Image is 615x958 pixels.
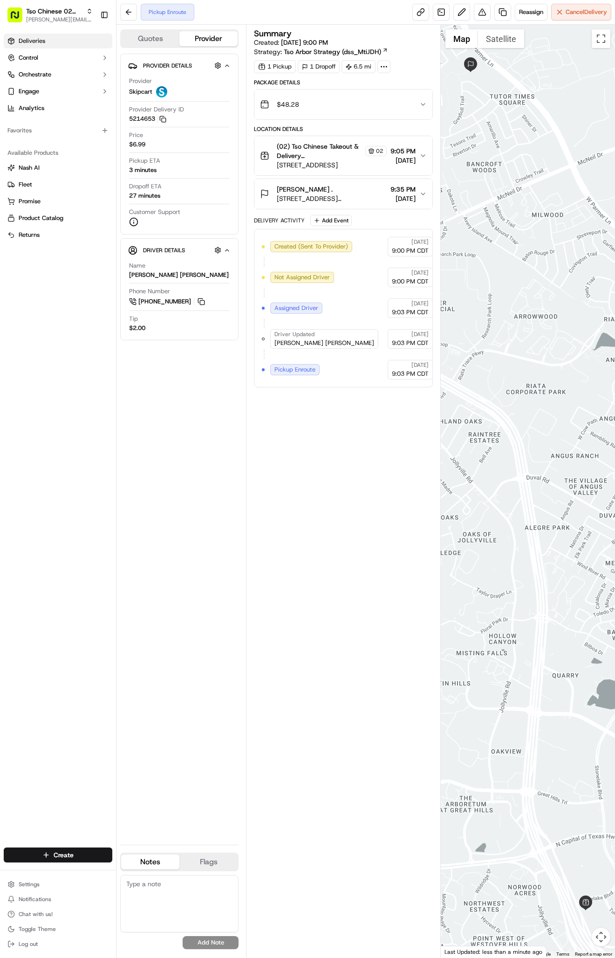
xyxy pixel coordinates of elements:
span: Driver Details [143,247,185,254]
a: Promise [7,197,109,206]
a: Tso Arbor Strategy (dss_MtiJDH) [284,47,388,56]
span: $48.28 [277,100,299,109]
span: Pylon [93,231,113,238]
a: Open this area in Google Maps (opens a new window) [443,945,474,958]
button: Flags [179,855,238,869]
button: Provider Details [128,58,231,73]
span: [DATE] [390,156,416,165]
span: Customer Support [129,208,180,216]
span: Tip [129,315,138,323]
div: Start new chat [42,89,153,98]
span: Deliveries [19,37,45,45]
button: Driver Details [128,242,231,258]
span: Pickup Enroute [274,365,315,374]
span: API Documentation [88,208,150,218]
button: Engage [4,84,112,99]
img: Google [443,945,474,958]
p: Welcome 👋 [9,37,170,52]
span: Provider [129,77,152,85]
a: Report a map error [575,951,612,957]
span: • [77,145,81,152]
button: Toggle Theme [4,923,112,936]
span: Orchestrate [19,70,51,79]
div: Favorites [4,123,112,138]
a: Product Catalog [7,214,109,222]
button: 5214653 [129,115,166,123]
span: [PERSON_NAME] [29,145,75,152]
button: See all [144,119,170,131]
span: [DATE] [411,331,429,338]
span: Log out [19,940,38,948]
span: Product Catalog [19,214,63,222]
span: Returns [19,231,40,239]
img: Antonia (Store Manager) [9,161,24,176]
span: 9:03 PM CDT [392,308,429,317]
div: Location Details [254,125,432,133]
button: Promise [4,194,112,209]
span: Created: [254,38,328,47]
span: Skipcart [129,88,152,96]
span: Knowledge Base [19,208,71,218]
button: Tso Chinese 02 Arbor [26,7,82,16]
div: Available Products [4,145,112,160]
span: [DATE] [411,238,429,246]
span: Cancel Delivery [566,8,607,16]
span: Provider Delivery ID [129,105,184,114]
span: Chat with us! [19,910,53,918]
button: [PERSON_NAME] .[STREET_ADDRESS][PERSON_NAME]9:35 PM[DATE] [254,179,432,209]
div: We're available if you need us! [42,98,128,106]
button: Orchestrate [4,67,112,82]
span: [DATE] [390,194,416,203]
span: Created (Sent To Provider) [274,242,348,251]
button: Notes [121,855,179,869]
a: [PHONE_NUMBER] [129,296,206,307]
span: 9:00 PM CDT [392,247,429,255]
a: Nash AI [7,164,109,172]
span: Provider Details [143,62,192,69]
span: Promise [19,197,41,206]
span: 9:03 PM CDT [392,370,429,378]
button: Start new chat [158,92,170,103]
div: Past conversations [9,121,62,129]
span: • [124,170,128,177]
button: $48.28 [254,90,432,119]
span: Create [54,850,74,860]
div: 3 minutes [129,166,157,174]
span: Engage [19,87,39,96]
span: Driver Updated [274,331,314,338]
img: Charles Folsom [9,136,24,151]
span: [PHONE_NUMBER] [138,297,191,306]
span: Assigned Driver [274,304,318,312]
span: [PERSON_NAME] [PERSON_NAME] [274,339,374,347]
img: profile_skipcart_partner.png [156,86,167,97]
span: Control [19,54,38,62]
a: Returns [7,231,109,239]
span: [DATE] [411,269,429,276]
span: Nash AI [19,164,40,172]
div: 💻 [79,209,86,217]
a: Powered byPylon [66,231,113,238]
button: Nash AI [4,160,112,175]
span: [DATE] 9:00 PM [281,38,328,47]
button: Toggle fullscreen view [592,29,610,48]
a: Analytics [4,101,112,116]
h3: Summary [254,29,292,38]
span: Price [129,131,143,139]
span: [DATE] [411,361,429,369]
a: Fleet [7,180,109,189]
button: Quotes [121,31,179,46]
span: [PERSON_NAME] . [277,185,333,194]
div: Delivery Activity [254,217,305,224]
span: $6.99 [129,140,145,149]
div: 27 minutes [129,192,160,200]
span: 9:03 PM CDT [392,339,429,347]
div: Last Updated: less than a minute ago [441,946,547,958]
img: 1736555255976-a54dd68f-1ca7-489b-9aae-adbdc363a1c4 [19,145,26,152]
span: Pickup ETA [129,157,160,165]
button: Chat with us! [4,908,112,921]
a: 📗Knowledge Base [6,205,75,221]
div: $2.00 [129,324,145,332]
button: Fleet [4,177,112,192]
span: [DATE] [130,170,149,177]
